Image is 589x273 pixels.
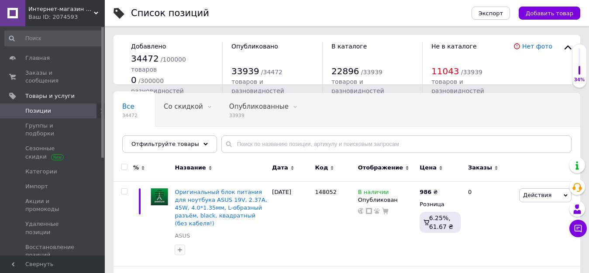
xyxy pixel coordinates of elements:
[331,66,359,76] span: 22896
[231,78,284,94] span: товаров и разновидностей
[463,181,517,266] div: 0
[431,78,484,94] span: товаров и разновидностей
[229,103,289,111] span: Опубликованные
[519,7,580,20] button: Добавить товар
[131,75,137,85] span: 0
[522,43,552,50] a: Нет фото
[25,92,75,100] span: Товары и услуги
[231,66,259,76] span: 33939
[25,122,81,138] span: Группы и подборки
[431,43,477,50] span: Не в каталоге
[122,136,153,144] span: Скрытые
[4,31,103,46] input: Поиск
[25,220,81,236] span: Удаленные позиции
[122,103,134,111] span: Все
[131,43,166,50] span: Добавлено
[420,164,437,172] span: Цена
[131,141,199,147] span: Отфильтруйте товары
[479,10,503,17] span: Экспорт
[28,5,94,13] span: Интернет-магазин aventure
[28,13,105,21] div: Ваш ID: 2074593
[175,232,190,240] a: ASUS
[468,164,492,172] span: Заказы
[429,214,453,230] span: 6.25%, 61.67 ₴
[175,189,267,227] a: Оригинальный блок питания для ноутбука ASUS 19V, 2.37A, 45W, 4.0*1.35мм, L-образный разъём, black...
[122,112,138,119] span: 34472
[25,107,51,115] span: Позиции
[270,181,313,266] div: [DATE]
[25,69,81,85] span: Заказы и сообщения
[420,188,437,196] div: ₴
[358,196,416,204] div: Опубликован
[569,220,587,237] button: Чат с покупателем
[523,192,551,198] span: Действия
[25,183,48,190] span: Импорт
[25,168,57,176] span: Категории
[331,78,384,94] span: товаров и разновидностей
[229,112,289,119] span: 33939
[420,189,431,195] b: 986
[25,243,81,259] span: Восстановление позиций
[131,53,159,64] span: 34472
[526,10,573,17] span: Добавить товар
[361,69,382,76] span: / 33939
[358,189,389,198] span: В наличии
[133,164,139,172] span: %
[175,164,206,172] span: Название
[358,164,403,172] span: Отображение
[431,66,459,76] span: 11043
[231,43,278,50] span: Опубликовано
[25,145,81,160] span: Сезонные скидки
[25,54,50,62] span: Главная
[164,103,203,111] span: Со скидкой
[131,56,186,73] span: / 100000 товаров
[131,77,184,94] span: / 300000 разновидностей
[25,197,81,213] span: Акции и промокоды
[472,7,510,20] button: Экспорт
[315,189,337,195] span: 148052
[572,77,586,83] div: 34%
[261,69,282,76] span: / 34472
[315,164,328,172] span: Код
[331,43,367,50] span: В каталоге
[272,164,288,172] span: Дата
[420,200,461,208] div: Розница
[148,188,170,205] img: Оригинальный блок питания для ноутбука ASUS 19V, 2.37A, 45W, 4.0*1.35мм, L-образный разъём, black...
[131,9,209,18] div: Список позиций
[221,135,572,153] input: Поиск по названию позиции, артикулу и поисковым запросам
[461,69,482,76] span: / 33939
